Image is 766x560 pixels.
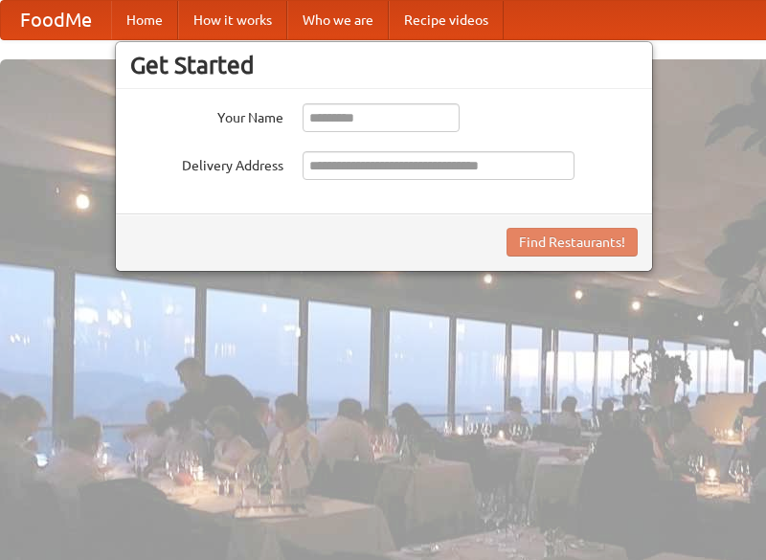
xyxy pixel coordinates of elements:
a: How it works [178,1,287,39]
a: Home [111,1,178,39]
h3: Get Started [130,51,638,79]
a: Who we are [287,1,389,39]
a: Recipe videos [389,1,504,39]
label: Your Name [130,103,283,127]
label: Delivery Address [130,151,283,175]
button: Find Restaurants! [507,228,638,257]
a: FoodMe [1,1,111,39]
